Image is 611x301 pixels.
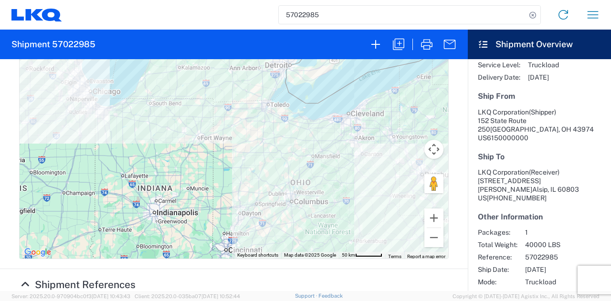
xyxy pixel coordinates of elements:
[11,293,130,299] span: Server: 2025.20.0-970904bc0f3
[201,293,240,299] span: [DATE] 10:52:44
[318,293,343,299] a: Feedback
[424,140,443,159] button: Map camera controls
[525,253,579,261] span: 57022985
[342,252,355,258] span: 50 km
[424,228,443,247] button: Zoom out
[478,168,559,193] span: LKQ Corporation [STREET_ADDRESS][PERSON_NAME]
[237,252,278,259] button: Keyboard shortcuts
[528,73,569,82] span: [DATE]
[478,265,517,274] span: Ship Date:
[478,108,601,142] address: [GEOGRAPHIC_DATA], OH 43974 US
[11,39,95,50] h2: Shipment 57022985
[478,108,529,116] span: LKQ Corporation
[284,252,336,258] span: Map data ©2025 Google
[22,246,53,259] img: Google
[525,278,579,286] span: Truckload
[478,152,601,161] h5: Ship To
[528,61,569,69] span: Truckload
[388,254,401,259] a: Terms
[478,253,517,261] span: Reference:
[478,73,520,82] span: Delivery Date:
[487,134,528,142] span: 6150000000
[478,212,601,221] h5: Other Information
[525,290,579,299] span: [PERSON_NAME]
[529,168,559,176] span: (Receiver)
[407,254,445,259] a: Report a map error
[525,240,579,249] span: 40000 LBS
[478,92,601,101] h5: Ship From
[525,265,579,274] span: [DATE]
[529,108,556,116] span: (Shipper)
[279,6,526,24] input: Shipment, tracking or reference number
[424,208,443,228] button: Zoom in
[478,290,517,299] span: Creator:
[135,293,240,299] span: Client: 2025.20.0-035ba07
[468,30,611,59] header: Shipment Overview
[478,168,601,202] address: Alsip, IL 60803 US
[525,228,579,237] span: 1
[478,240,517,249] span: Total Weight:
[92,293,130,299] span: [DATE] 10:43:43
[339,252,385,259] button: Map Scale: 50 km per 53 pixels
[453,292,600,301] span: Copyright © [DATE]-[DATE] Agistix Inc., All Rights Reserved
[478,278,517,286] span: Mode:
[478,117,527,133] span: 152 State Route 250
[424,174,443,193] button: Drag Pegman onto the map to open Street View
[295,293,319,299] a: Support
[22,246,53,259] a: Open this area in Google Maps (opens a new window)
[19,279,136,291] a: Hide Details
[487,194,547,202] span: [PHONE_NUMBER]
[478,61,520,69] span: Service Level:
[478,228,517,237] span: Packages:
